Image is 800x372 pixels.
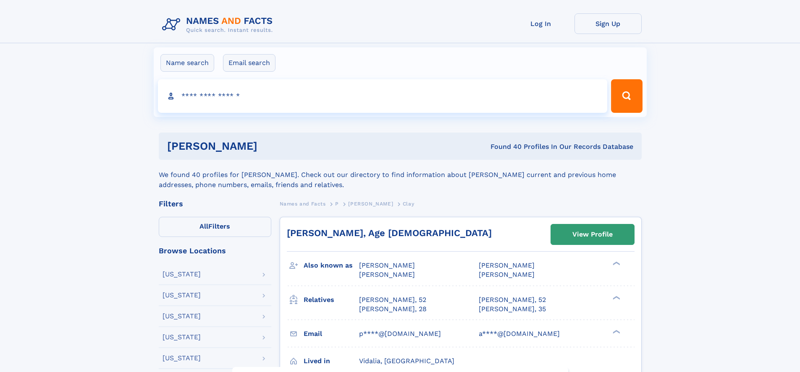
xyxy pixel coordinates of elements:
[611,329,621,334] div: ❯
[304,327,359,341] h3: Email
[167,141,374,151] h1: [PERSON_NAME]
[359,357,454,365] span: Vidalia, [GEOGRAPHIC_DATA]
[163,292,201,299] div: [US_STATE]
[611,295,621,300] div: ❯
[551,224,634,245] a: View Profile
[348,198,393,209] a: [PERSON_NAME]
[479,295,546,304] a: [PERSON_NAME], 52
[335,201,339,207] span: P
[359,271,415,278] span: [PERSON_NAME]
[159,160,642,190] div: We found 40 profiles for [PERSON_NAME]. Check out our directory to find information about [PERSON...
[507,13,574,34] a: Log In
[159,247,271,255] div: Browse Locations
[304,293,359,307] h3: Relatives
[163,271,201,278] div: [US_STATE]
[287,228,492,238] a: [PERSON_NAME], Age [DEMOGRAPHIC_DATA]
[479,271,535,278] span: [PERSON_NAME]
[199,222,208,230] span: All
[479,261,535,269] span: [PERSON_NAME]
[348,201,393,207] span: [PERSON_NAME]
[223,54,275,72] label: Email search
[163,313,201,320] div: [US_STATE]
[159,200,271,208] div: Filters
[163,355,201,362] div: [US_STATE]
[359,304,427,314] a: [PERSON_NAME], 28
[304,354,359,368] h3: Lived in
[163,334,201,341] div: [US_STATE]
[304,258,359,273] h3: Also known as
[403,201,414,207] span: Clay
[479,304,546,314] a: [PERSON_NAME], 35
[374,142,633,151] div: Found 40 Profiles In Our Records Database
[159,217,271,237] label: Filters
[335,198,339,209] a: P
[572,225,613,244] div: View Profile
[280,198,326,209] a: Names and Facts
[574,13,642,34] a: Sign Up
[359,295,426,304] a: [PERSON_NAME], 52
[159,13,280,36] img: Logo Names and Facts
[359,261,415,269] span: [PERSON_NAME]
[611,79,642,113] button: Search Button
[158,79,608,113] input: search input
[611,261,621,266] div: ❯
[160,54,214,72] label: Name search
